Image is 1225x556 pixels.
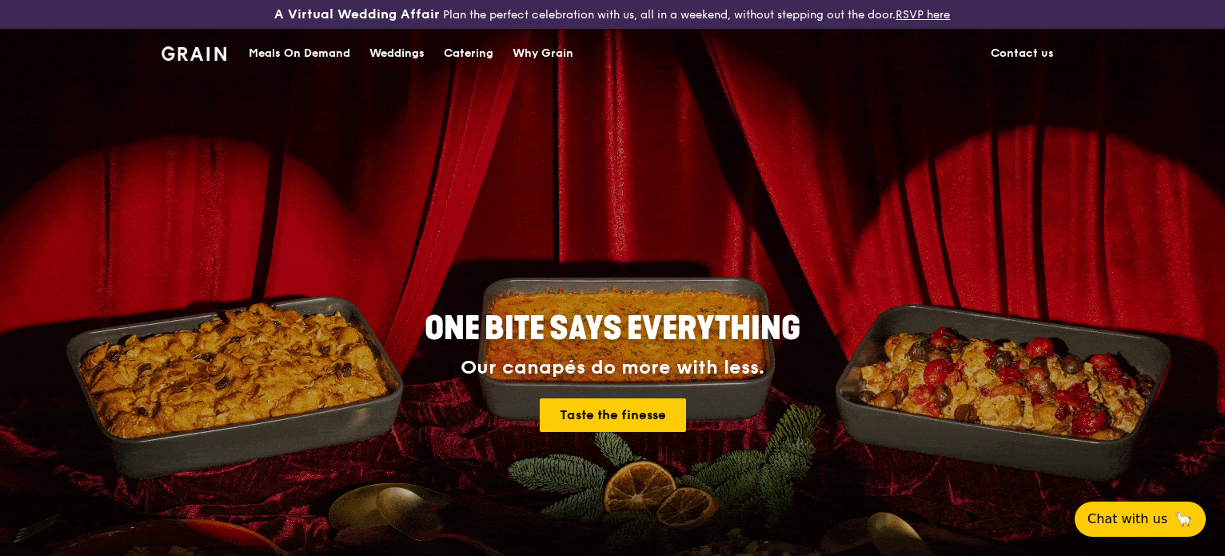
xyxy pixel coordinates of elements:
[434,30,503,78] a: Catering
[503,30,583,78] a: Why Grain
[162,28,226,76] a: GrainGrain
[249,30,350,78] div: Meals On Demand
[513,30,573,78] div: Why Grain
[1075,502,1206,537] button: Chat with us🦙
[274,6,440,22] h3: A Virtual Wedding Affair
[360,30,434,78] a: Weddings
[204,6,1020,22] div: Plan the perfect celebration with us, all in a weekend, without stepping out the door.
[981,30,1063,78] a: Contact us
[1174,510,1193,529] span: 🦙
[325,357,900,379] div: Our canapés do more with less.
[369,30,425,78] div: Weddings
[162,46,226,61] img: Grain
[1087,510,1167,529] span: Chat with us
[425,310,800,348] span: ONE BITE SAYS EVERYTHING
[540,398,686,432] a: Taste the finesse
[896,8,950,22] a: RSVP here
[444,30,493,78] div: Catering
